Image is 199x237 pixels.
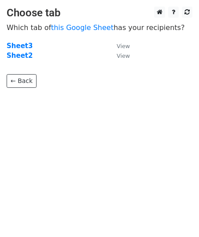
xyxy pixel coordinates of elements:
a: Sheet3 [7,42,33,50]
a: ← Back [7,74,37,88]
a: View [108,52,130,60]
a: View [108,42,130,50]
a: this Google Sheet [51,23,114,32]
a: Sheet2 [7,52,33,60]
small: View [117,53,130,59]
h3: Choose tab [7,7,192,19]
p: Which tab of has your recipients? [7,23,192,32]
small: View [117,43,130,49]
